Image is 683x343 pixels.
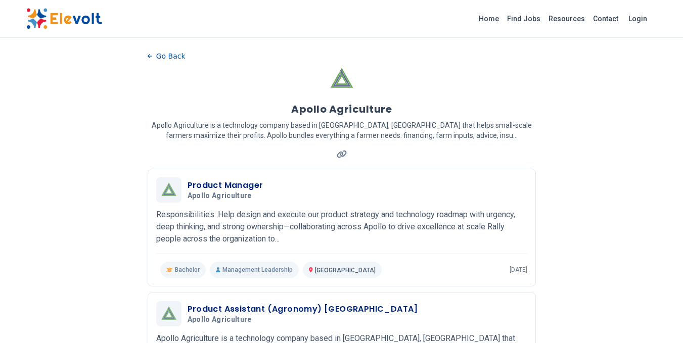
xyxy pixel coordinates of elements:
[291,102,392,116] h1: Apollo Agriculture
[156,209,527,245] p: Responsibilities: Help design and execute our product strategy and technology roadmap with urgenc...
[26,8,102,29] img: Elevolt
[159,304,179,324] img: Apollo Agriculture
[148,120,536,140] p: Apollo Agriculture is a technology company based in [GEOGRAPHIC_DATA], [GEOGRAPHIC_DATA] that hel...
[188,179,263,191] h3: Product Manager
[188,303,418,315] h3: Product Assistant (Agronomy) [GEOGRAPHIC_DATA]
[327,64,357,94] img: Apollo Agriculture
[175,266,200,274] span: Bachelor
[589,11,622,27] a: Contact
[188,315,252,324] span: Apollo Agriculture
[210,262,299,278] p: Management Leadership
[159,180,179,200] img: Apollo Agriculture
[510,266,527,274] p: [DATE]
[156,177,527,278] a: Apollo AgricultureProduct ManagerApollo AgricultureResponsibilities: Help design and execute our ...
[544,11,589,27] a: Resources
[622,9,653,29] a: Login
[188,191,252,201] span: Apollo Agriculture
[315,267,376,274] span: [GEOGRAPHIC_DATA]
[503,11,544,27] a: Find Jobs
[148,48,186,64] button: Go Back
[475,11,503,27] a: Home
